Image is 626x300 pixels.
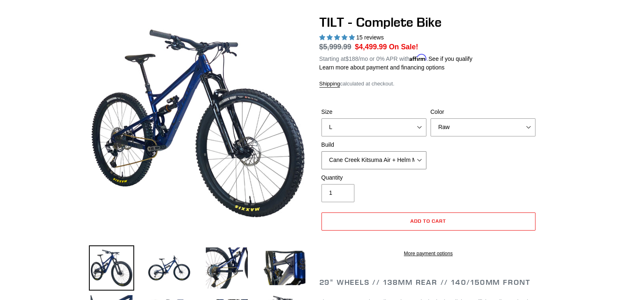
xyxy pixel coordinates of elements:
[410,218,446,224] span: Add to cart
[319,80,538,88] div: calculated at checkout.
[321,141,426,149] label: Build
[319,43,351,51] s: $5,999.99
[410,54,427,61] span: Affirm
[319,34,356,41] span: 5.00 stars
[389,42,418,52] span: On Sale!
[89,245,134,291] img: Load image into Gallery viewer, TILT - Complete Bike
[321,173,426,182] label: Quantity
[356,34,384,41] span: 15 reviews
[319,64,444,71] a: Learn more about payment and financing options
[321,212,535,231] button: Add to cart
[428,55,472,62] a: See if you qualify - Learn more about Affirm Financing (opens in modal)
[319,14,538,30] h1: TILT - Complete Bike
[345,55,358,62] span: $188
[321,250,535,257] a: More payment options
[319,278,538,287] h2: 29" Wheels // 138mm Rear // 140/150mm Front
[147,245,192,291] img: Load image into Gallery viewer, TILT - Complete Bike
[204,245,249,291] img: Load image into Gallery viewer, TILT - Complete Bike
[319,53,472,63] p: Starting at /mo or 0% APR with .
[431,108,535,116] label: Color
[355,43,387,51] span: $4,499.99
[262,245,307,291] img: Load image into Gallery viewer, TILT - Complete Bike
[319,81,340,88] a: Shipping
[321,108,426,116] label: Size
